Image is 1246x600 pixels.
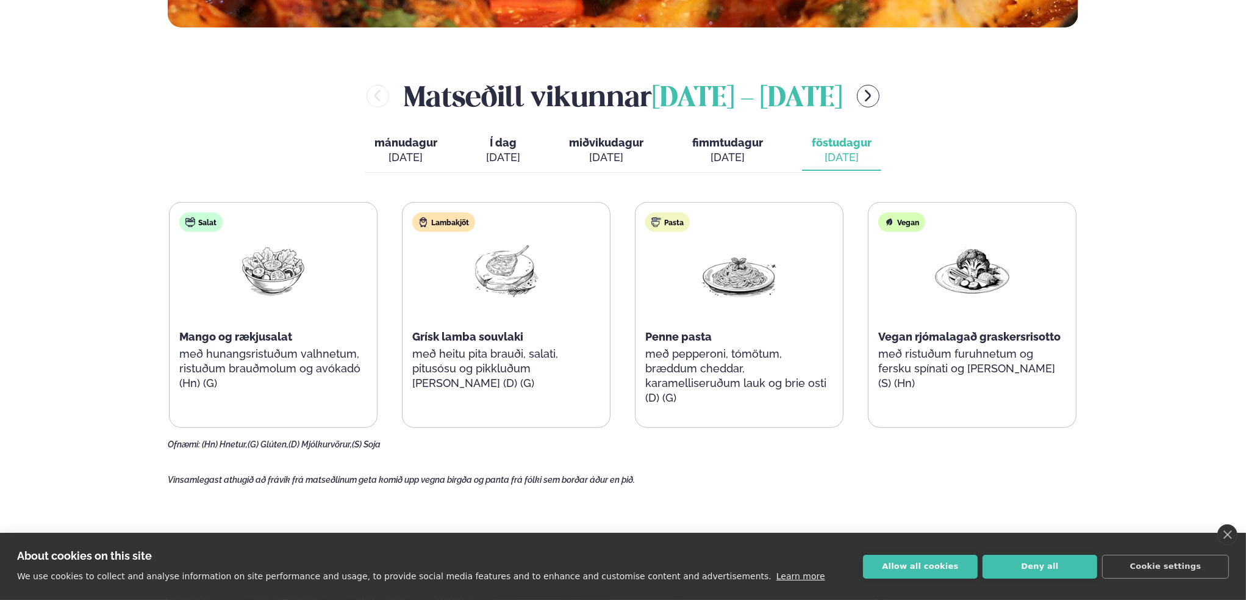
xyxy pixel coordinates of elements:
div: Vegan [878,212,925,232]
span: fimmtudagur [692,136,763,149]
div: [DATE] [374,150,437,165]
button: Í dag [DATE] [476,131,530,171]
img: Vegan.svg [884,217,894,227]
button: miðvikudagur [DATE] [559,131,653,171]
span: Í dag [486,136,520,150]
span: (S) Soja [352,439,381,449]
button: Deny all [983,555,1097,579]
span: (D) Mjólkurvörur, [288,439,352,449]
button: menu-btn-left [367,85,389,107]
button: mánudagur [DATE] [365,131,447,171]
span: (G) Glúten, [248,439,288,449]
h2: Matseðill vikunnar [404,76,842,116]
p: með heitu pita brauði, salati, pitusósu og pikkluðum [PERSON_NAME] (D) (G) [412,347,600,391]
strong: About cookies on this site [17,549,152,562]
button: Cookie settings [1102,555,1229,579]
button: fimmtudagur [DATE] [682,131,773,171]
div: [DATE] [569,150,643,165]
span: Vegan rjómalagað graskersrisotto [878,330,1061,343]
button: föstudagur [DATE] [802,131,881,171]
p: með pepperoni, tómötum, bræddum cheddar, karamelliseruðum lauk og brie osti (D) (G) [645,347,833,405]
span: föstudagur [812,136,872,149]
img: pasta.svg [651,217,661,227]
div: [DATE] [486,150,520,165]
img: Salad.png [234,242,312,298]
span: Grísk lamba souvlaki [412,330,523,343]
button: Allow all cookies [863,555,978,579]
p: með ristuðum furuhnetum og fersku spínati og [PERSON_NAME] (S) (Hn) [878,347,1066,391]
img: Spagetti.png [700,242,778,298]
span: Mango og rækjusalat [179,330,292,343]
a: close [1217,524,1237,545]
span: [DATE] - [DATE] [652,85,842,112]
div: Pasta [645,212,690,232]
span: (Hn) Hnetur, [202,439,248,449]
span: mánudagur [374,136,437,149]
span: Vinsamlegast athugið að frávik frá matseðlinum geta komið upp vegna birgða og panta frá fólki sem... [168,475,635,485]
span: Penne pasta [645,330,712,343]
img: Lamb.svg [418,217,428,227]
img: Vegan.png [933,242,1011,298]
a: Learn more [776,571,825,581]
img: salad.svg [185,217,195,227]
div: Lambakjöt [412,212,475,232]
p: með hunangsristuðum valhnetum, ristuðum brauðmolum og avókadó (Hn) (G) [179,347,367,391]
span: miðvikudagur [569,136,643,149]
span: Ofnæmi: [168,439,200,449]
div: [DATE] [812,150,872,165]
p: We use cookies to collect and analyse information on site performance and usage, to provide socia... [17,571,772,581]
img: Lamb-Meat.png [467,242,545,298]
div: [DATE] [692,150,763,165]
div: Salat [179,212,223,232]
button: menu-btn-right [857,85,879,107]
